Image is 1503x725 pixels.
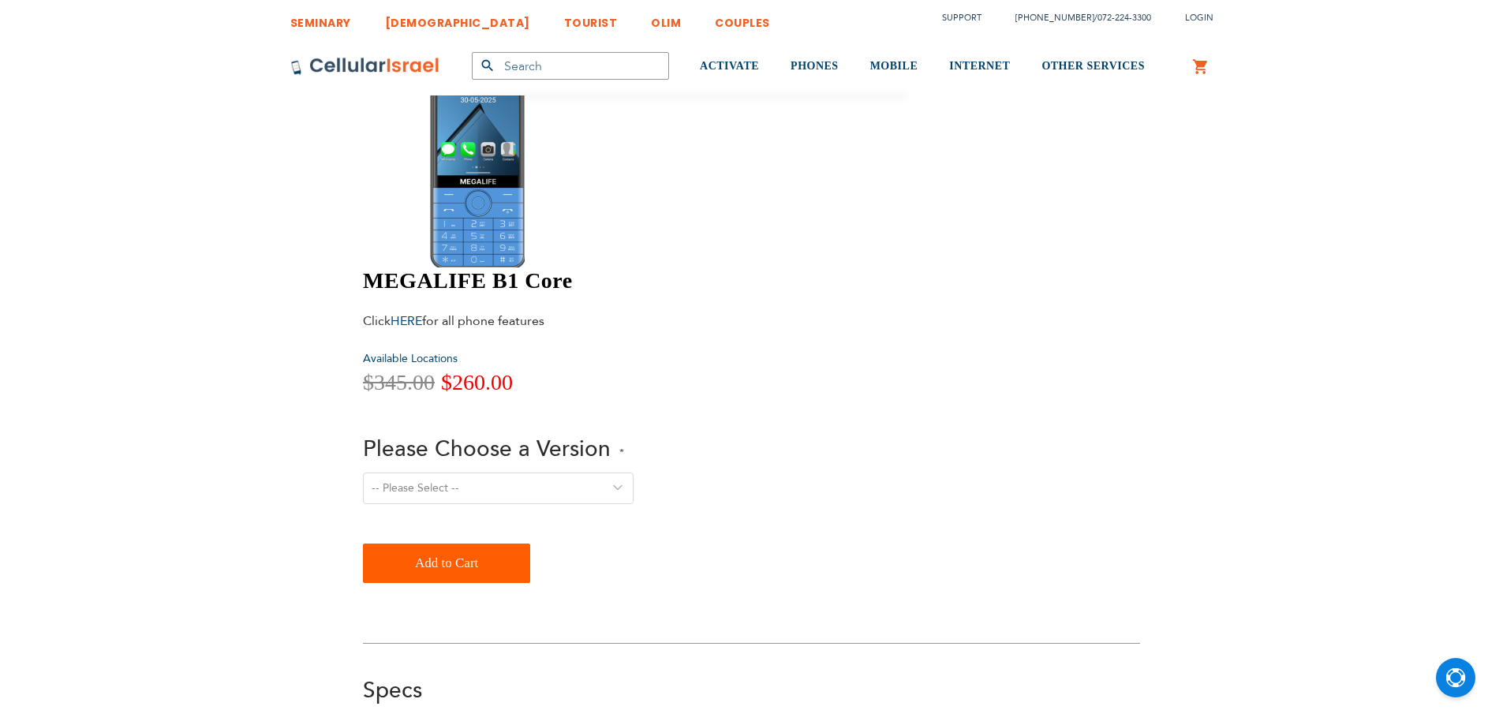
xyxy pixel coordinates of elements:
[870,37,918,96] a: MOBILE
[715,4,770,33] a: COUPLES
[363,544,530,583] button: Add to Cart
[363,675,422,705] a: Specs
[441,370,513,394] span: $260.00
[870,60,918,72] span: MOBILE
[1097,12,1151,24] a: 072-224-3300
[391,312,422,330] a: HERE
[1041,60,1145,72] span: OTHER SERVICES
[700,60,759,72] span: ACTIVATE
[949,37,1010,96] a: INTERNET
[942,12,981,24] a: Support
[430,39,525,267] img: MEGALIFE B1 Core
[363,434,611,464] span: Please Choose a Version
[363,312,608,330] div: Click for all phone features
[1041,37,1145,96] a: OTHER SERVICES
[1185,12,1213,24] span: Login
[1015,12,1094,24] a: [PHONE_NUMBER]
[363,370,435,394] span: $345.00
[415,547,478,579] span: Add to Cart
[949,60,1010,72] span: INTERNET
[700,37,759,96] a: ACTIVATE
[651,4,681,33] a: OLIM
[385,4,530,33] a: [DEMOGRAPHIC_DATA]
[472,52,669,80] input: Search
[290,4,351,33] a: SEMINARY
[564,4,618,33] a: TOURIST
[363,267,916,294] h1: MEGALIFE B1 Core
[1000,6,1151,29] li: /
[363,351,458,366] a: Available Locations
[791,60,839,72] span: PHONES
[290,57,440,76] img: Cellular Israel Logo
[791,37,839,96] a: PHONES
